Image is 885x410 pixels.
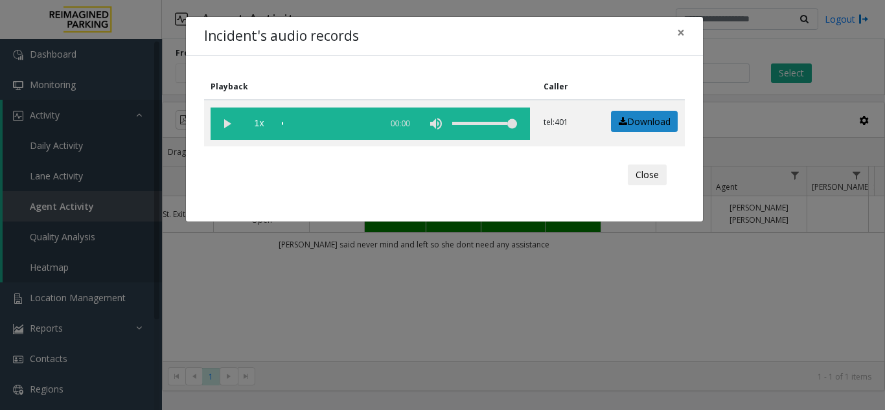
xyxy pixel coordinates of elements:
[628,165,667,185] button: Close
[537,74,585,100] th: Caller
[677,23,685,41] span: ×
[204,26,359,47] h4: Incident's audio records
[282,108,374,140] div: scrub bar
[243,108,275,140] span: playback speed button
[611,111,678,133] a: Download
[544,117,578,128] p: tel:401
[452,108,517,140] div: volume level
[668,17,694,49] button: Close
[204,74,537,100] th: Playback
